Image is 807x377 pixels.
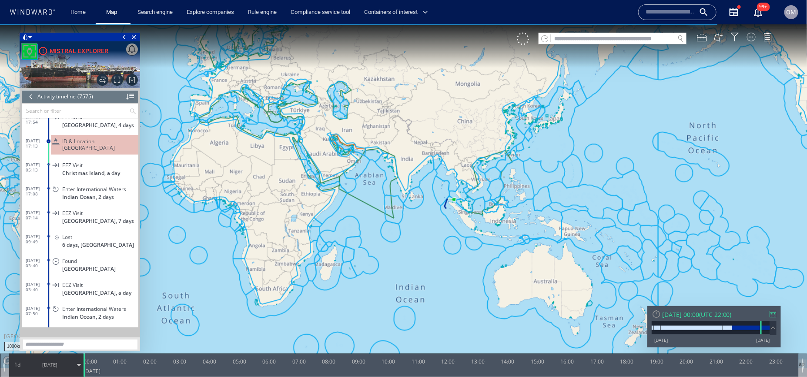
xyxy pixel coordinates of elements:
div: 20:00 [680,329,693,343]
div: MISTRAL EXPLORER [50,21,108,32]
span: EEZ Visit [62,138,83,144]
span: Christmas Island, a day [62,145,120,152]
a: Explore companies [183,5,238,20]
span: Containers of interest [364,7,428,17]
button: Containers of interest [361,5,435,20]
span: Indian Ocean, 2 days [62,169,114,176]
div: 1d[DATE] [9,330,83,351]
div: [DATE] [757,313,770,319]
div: Map Display [747,8,756,17]
div: 06:00 [262,329,276,343]
div: 14:00 [501,329,515,343]
div: 08:00 [322,329,335,343]
dl: [DATE] 17:54EEZ Visit[GEOGRAPHIC_DATA], 4 days [26,84,138,108]
span: [DATE] 07:50 [26,281,49,292]
span: Enter International Waters [62,281,126,288]
span: [GEOGRAPHIC_DATA], 4 days [62,98,134,104]
iframe: Chat [770,338,800,370]
span: [DATE] 07:14 [26,185,49,196]
div: 11:00 [412,329,425,343]
div: 04:00 [203,329,216,343]
div: [DATE] [654,313,668,319]
div: 16:00 [561,329,574,343]
a: Compliance service tool [287,5,354,20]
div: 13:00 [471,329,485,343]
span: Path Length [11,337,23,344]
dl: [DATE] 07:50Enter International WatersIndian Ocean, 2 days [26,275,138,299]
dl: [DATE] 09:49Lost6 days, [GEOGRAPHIC_DATA] [26,203,138,227]
dl: [DATE] 05:13EEZ VisitChristmas Island, a day [26,131,138,155]
a: Map [103,5,124,20]
dl: [DATE] 03:40Found[GEOGRAPHIC_DATA] [26,227,138,251]
div: Legend [763,8,772,17]
div: [DATE] 00:00 [662,286,699,294]
div: Click to show unselected vessels [517,8,529,20]
span: [DATE] 05:13 [26,138,49,148]
span: Enter International Waters [62,162,126,168]
div: 1000km [4,318,27,327]
span: [DATE] 17:13 [26,114,49,124]
div: 03:00 [173,329,187,343]
span: [GEOGRAPHIC_DATA] [62,241,116,248]
button: Map [99,5,127,20]
div: High risk [39,23,47,30]
div: Notification center [753,7,763,17]
a: Search engine [134,5,176,20]
span: [DATE] 03:40 [26,233,49,244]
div: Reset Time [652,285,661,294]
span: EEZ Visit [62,90,83,96]
span: [DATE] 17:54 [26,90,49,100]
div: 02:00 [143,329,157,343]
span: UTC 22:00 [701,286,730,294]
button: Create an AOI. [713,8,723,18]
dl: [DATE] 03:40EEZ Visit[GEOGRAPHIC_DATA], a day [26,251,138,275]
span: [GEOGRAPHIC_DATA], a day [62,265,131,272]
span: ) [730,286,732,294]
span: Indian Ocean, 2 days [62,289,114,296]
span: [DATE] 03:40 [26,257,49,268]
button: Home [64,5,92,20]
div: 12:00 [442,329,455,343]
dl: [DATE] 17:13ID & Location [GEOGRAPHIC_DATA] [26,108,138,131]
span: [GEOGRAPHIC_DATA], 7 days [62,193,134,200]
span: 99+ [757,3,770,11]
span: Found [62,233,77,240]
span: 6 days, [GEOGRAPHIC_DATA] [62,217,134,224]
a: Home [67,5,90,20]
div: Filter [731,8,740,17]
a: MISTRAL EXPLORER [39,21,108,32]
span: EEZ Visit [62,185,83,192]
div: [GEOGRAPHIC_DATA] [4,308,64,316]
dl: [DATE] 17:08Enter International WatersIndian Ocean, 2 days [26,155,138,179]
div: Activity timeline [37,66,76,79]
div: 07:00 [292,329,306,343]
span: [DATE] 09:49 [26,209,49,220]
div: Time: Sun Nov 17 2024 00:00:00 GMT+0200 (Israel Standard Time) [84,329,94,353]
span: Lost [62,209,72,216]
div: 17:00 [590,329,604,343]
div: 01:00 [114,329,127,343]
span: ( [699,286,701,294]
div: 21:00 [710,329,723,343]
span: OM [787,9,796,16]
dl: [DATE] 07:14EEZ Visit[GEOGRAPHIC_DATA], 7 days [26,179,138,203]
button: 99+ [748,2,769,23]
button: OM [783,3,800,21]
div: 05:00 [233,329,246,343]
div: 18:00 [620,329,634,343]
span: ID & Location [GEOGRAPHIC_DATA] [62,114,135,127]
div: 22:00 [740,329,753,343]
span: [DATE] [42,337,57,343]
span: EEZ Visit [62,257,83,264]
div: Map Tools [697,8,707,18]
span: [DATE] 17:08 [26,162,49,172]
div: 23:00 [769,329,783,343]
div: 10:00 [382,329,395,343]
div: [DATE] 00:00(UTC 22:00) [652,286,777,294]
a: Rule engine [244,5,280,20]
div: 15:00 [531,329,544,343]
